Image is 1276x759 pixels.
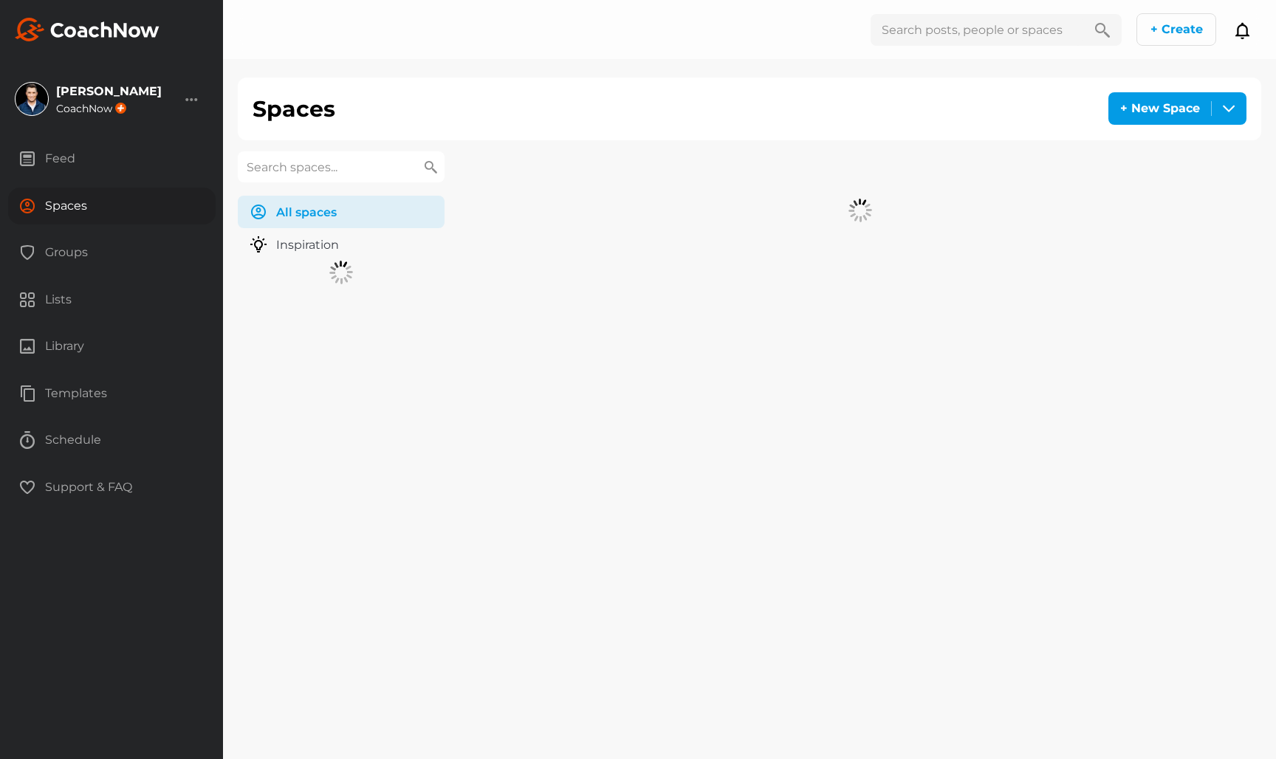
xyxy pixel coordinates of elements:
[8,140,216,177] div: Feed
[276,237,339,253] p: Inspiration
[276,205,337,220] p: All spaces
[7,328,216,375] a: Library
[253,92,335,126] h1: Spaces
[56,103,162,114] div: CoachNow
[7,140,216,188] a: Feed
[8,469,216,506] div: Support & FAQ
[7,375,216,422] a: Templates
[8,328,216,365] div: Library
[7,469,216,516] a: Support & FAQ
[8,422,216,459] div: Schedule
[1108,92,1246,125] button: + New Space
[871,14,1083,46] input: Search posts, people or spaces
[1109,93,1211,124] div: + New Space
[250,203,267,221] img: menuIcon
[1136,13,1216,46] button: + Create
[16,83,48,115] img: square_61176ded1c3cbb258afc0b82ad839363.jpg
[8,188,216,224] div: Spaces
[7,281,216,329] a: Lists
[8,234,216,271] div: Groups
[250,236,267,253] img: menuIcon
[238,151,445,182] input: Search spaces...
[8,281,216,318] div: Lists
[329,261,353,284] img: G6gVgL6ErOh57ABN0eRmCEwV0I4iEi4d8EwaPGI0tHgoAbU4EAHFLEQAh+QQFCgALACwIAA4AGAASAAAEbHDJSesaOCdk+8xg...
[7,234,216,281] a: Groups
[56,86,162,97] div: [PERSON_NAME]
[15,18,159,41] img: svg+xml;base64,PHN2ZyB3aWR0aD0iMTk2IiBoZWlnaHQ9IjMyIiB2aWV3Qm94PSIwIDAgMTk2IDMyIiBmaWxsPSJub25lIi...
[8,375,216,412] div: Templates
[7,188,216,235] a: Spaces
[848,199,872,222] img: G6gVgL6ErOh57ABN0eRmCEwV0I4iEi4d8EwaPGI0tHgoAbU4EAHFLEQAh+QQFCgALACwIAA4AGAASAAAEbHDJSesaOCdk+8xg...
